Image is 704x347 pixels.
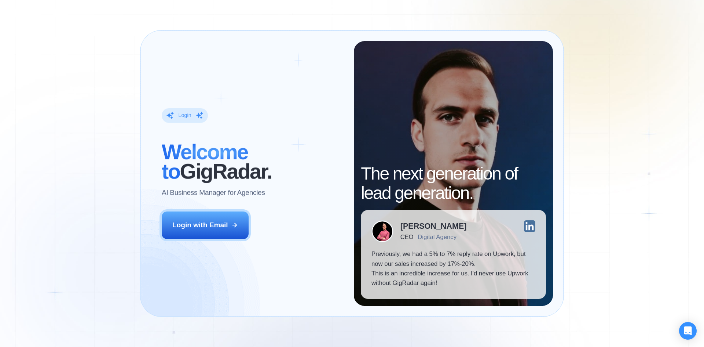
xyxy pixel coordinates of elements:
h2: The next generation of lead generation. [361,164,546,203]
span: Welcome to [162,140,248,183]
div: Login [178,112,191,119]
div: Digital Agency [418,234,456,241]
p: Previously, we had a 5% to 7% reply rate on Upwork, but now our sales increased by 17%-20%. This ... [371,249,535,288]
div: [PERSON_NAME] [400,222,467,230]
div: Login with Email [172,220,228,230]
div: CEO [400,234,413,241]
button: Login with Email [162,212,249,239]
div: Open Intercom Messenger [679,322,697,340]
h2: ‍ GigRadar. [162,142,343,181]
p: AI Business Manager for Agencies [162,188,265,198]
